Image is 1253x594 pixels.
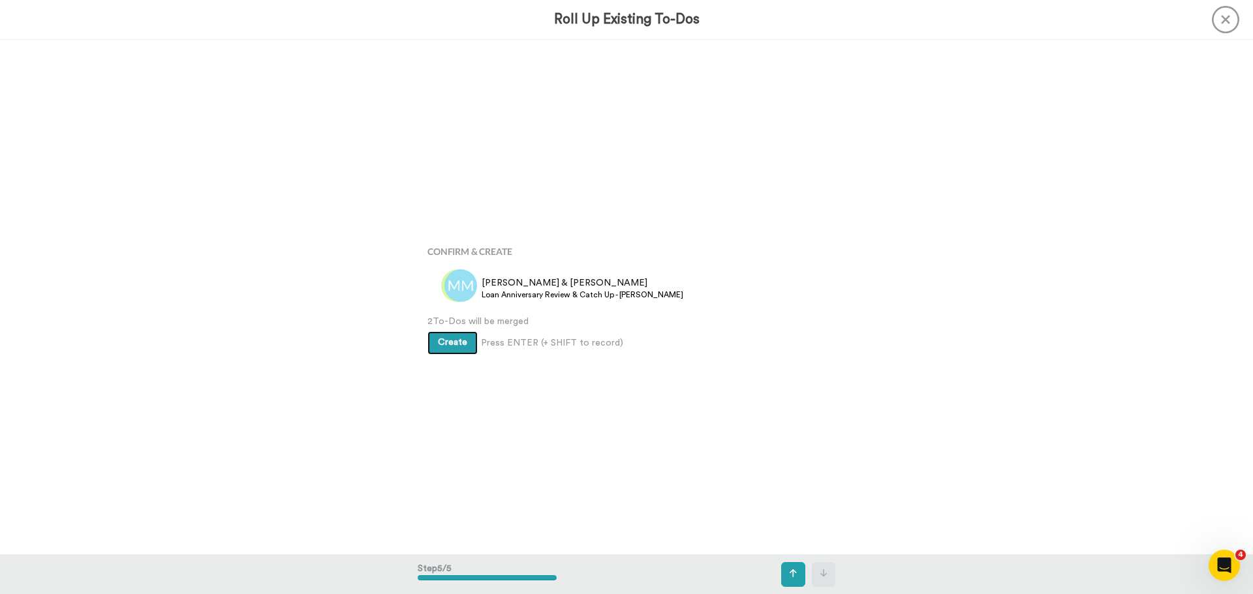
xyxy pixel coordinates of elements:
img: fm.png [441,269,474,302]
span: 2 To-Dos will be merged [427,315,826,328]
h4: Confirm & Create [427,246,826,256]
span: Loan Anniversary Review & Catch Up - [PERSON_NAME] [482,290,683,300]
span: 4 [1235,550,1246,560]
img: avatar [444,269,477,302]
span: [PERSON_NAME] & [PERSON_NAME] [482,276,683,290]
button: Create [427,331,478,355]
h3: Roll Up Existing To-Dos [554,12,700,27]
iframe: Intercom live chat [1209,550,1240,581]
span: Create [438,338,467,347]
span: Press ENTER (+ SHIFT to record) [481,336,623,349]
div: Step 5 / 5 [418,556,557,593]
